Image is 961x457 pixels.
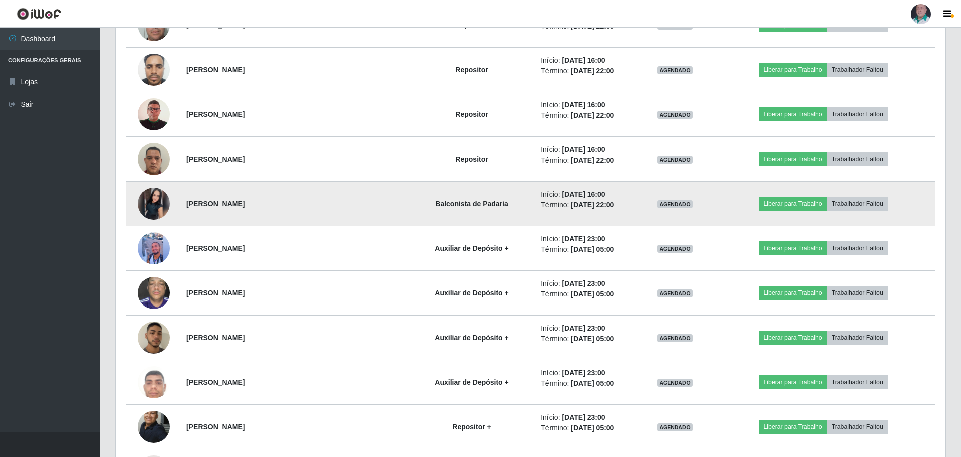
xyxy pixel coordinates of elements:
button: Liberar para Trabalho [759,197,827,211]
img: 1750544274691.jpeg [138,348,170,417]
img: 1731427400003.jpeg [138,230,170,267]
button: Liberar para Trabalho [759,241,827,255]
li: Término: [541,66,632,76]
strong: [PERSON_NAME] [186,423,245,431]
strong: [PERSON_NAME] [186,334,245,342]
strong: [PERSON_NAME] [186,155,245,163]
strong: Auxiliar de Depósito + [435,244,508,252]
strong: Auxiliar de Depósito + [435,289,508,297]
button: Trabalhador Faltou [827,286,888,300]
strong: Repositor [455,21,488,29]
button: Trabalhador Faltou [827,152,888,166]
button: Liberar para Trabalho [759,375,827,389]
strong: Auxiliar de Depósito + [435,378,508,386]
strong: [PERSON_NAME] [186,21,245,29]
time: [DATE] 16:00 [562,190,605,198]
li: Término: [541,423,632,433]
time: [DATE] 16:00 [562,101,605,109]
time: [DATE] 22:00 [571,201,614,209]
span: AGENDADO [657,245,693,253]
span: AGENDADO [657,156,693,164]
button: Liberar para Trabalho [759,63,827,77]
time: [DATE] 05:00 [571,245,614,253]
strong: Repositor [455,110,488,118]
time: [DATE] 05:00 [571,290,614,298]
time: [DATE] 22:00 [571,156,614,164]
li: Término: [541,289,632,299]
strong: Repositor + [452,423,491,431]
span: AGENDADO [657,423,693,431]
span: AGENDADO [657,334,693,342]
button: Trabalhador Faltou [827,241,888,255]
strong: Auxiliar de Depósito + [435,334,508,342]
button: Trabalhador Faltou [827,420,888,434]
li: Término: [541,244,632,255]
li: Início: [541,55,632,66]
button: Trabalhador Faltou [827,197,888,211]
strong: [PERSON_NAME] [186,378,245,386]
time: [DATE] 05:00 [571,335,614,343]
time: [DATE] 23:00 [562,369,605,377]
strong: [PERSON_NAME] [186,200,245,208]
time: [DATE] 05:00 [571,424,614,432]
time: [DATE] 22:00 [571,67,614,75]
img: 1749663581820.jpeg [138,137,170,180]
li: Término: [541,378,632,389]
strong: [PERSON_NAME] [186,66,245,74]
img: CoreUI Logo [17,8,61,20]
span: AGENDADO [657,289,693,297]
li: Término: [541,200,632,210]
button: Trabalhador Faltou [827,107,888,121]
li: Término: [541,334,632,344]
time: [DATE] 22:00 [571,111,614,119]
strong: Balconista de Padaria [435,200,508,208]
time: [DATE] 16:00 [562,56,605,64]
time: [DATE] 23:00 [562,413,605,421]
li: Início: [541,412,632,423]
button: Liberar para Trabalho [759,107,827,121]
time: [DATE] 23:00 [562,279,605,287]
button: Liberar para Trabalho [759,420,827,434]
time: [DATE] 23:00 [562,235,605,243]
time: [DATE] 23:00 [562,324,605,332]
img: 1749949731106.jpeg [138,188,170,220]
span: AGENDADO [657,379,693,387]
li: Início: [541,100,632,110]
button: Liberar para Trabalho [759,331,827,345]
li: Término: [541,155,632,166]
time: [DATE] 05:00 [571,379,614,387]
button: Liberar para Trabalho [759,152,827,166]
span: AGENDADO [657,66,693,74]
img: 1746885131832.jpeg [138,91,170,137]
li: Início: [541,189,632,200]
img: 1749859968121.jpeg [138,310,170,366]
img: 1734114107778.jpeg [138,405,170,448]
strong: Repositor [455,66,488,74]
li: Término: [541,110,632,121]
strong: Repositor [455,155,488,163]
li: Início: [541,234,632,244]
strong: [PERSON_NAME] [186,110,245,118]
img: 1740615405032.jpeg [138,271,170,314]
img: 1735509810384.jpeg [138,48,170,91]
button: Trabalhador Faltou [827,331,888,345]
strong: [PERSON_NAME] [186,289,245,297]
button: Liberar para Trabalho [759,286,827,300]
li: Início: [541,144,632,155]
span: AGENDADO [657,200,693,208]
time: [DATE] 16:00 [562,145,605,154]
strong: [PERSON_NAME] [186,244,245,252]
button: Trabalhador Faltou [827,375,888,389]
button: Trabalhador Faltou [827,63,888,77]
span: AGENDADO [657,111,693,119]
li: Início: [541,323,632,334]
li: Início: [541,368,632,378]
li: Início: [541,278,632,289]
